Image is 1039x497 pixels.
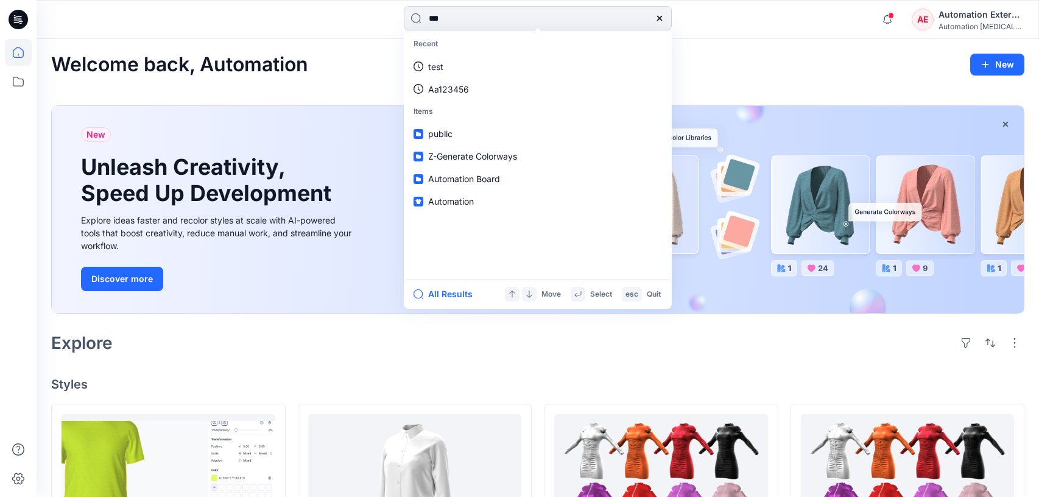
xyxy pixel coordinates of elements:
[81,214,355,252] div: Explore ideas faster and recolor styles at scale with AI-powered tools that boost creativity, red...
[406,100,669,123] p: Items
[428,151,517,161] span: Z-Generate Colorways
[912,9,934,30] div: AE
[428,196,474,206] span: Automation
[406,78,669,100] a: Aa123456
[939,7,1024,22] div: Automation External
[939,22,1024,31] div: Automation [MEDICAL_DATA]...
[51,377,1024,392] h4: Styles
[406,167,669,190] a: Automation Board
[406,122,669,145] a: public
[81,267,355,291] a: Discover more
[406,145,669,167] a: Z-Generate Colorways
[81,267,163,291] button: Discover more
[625,288,638,301] p: esc
[51,54,308,76] h2: Welcome back, Automation
[86,127,105,142] span: New
[414,287,481,301] button: All Results
[428,129,453,139] span: public
[647,288,661,301] p: Quit
[81,154,337,206] h1: Unleash Creativity, Speed Up Development
[428,174,500,184] span: Automation Board
[406,190,669,213] a: Automation
[428,60,443,73] p: test
[406,33,669,55] p: Recent
[406,55,669,78] a: test
[428,83,469,96] p: Aa123456
[590,288,612,301] p: Select
[51,333,113,353] h2: Explore
[541,288,561,301] p: Move
[970,54,1024,76] button: New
